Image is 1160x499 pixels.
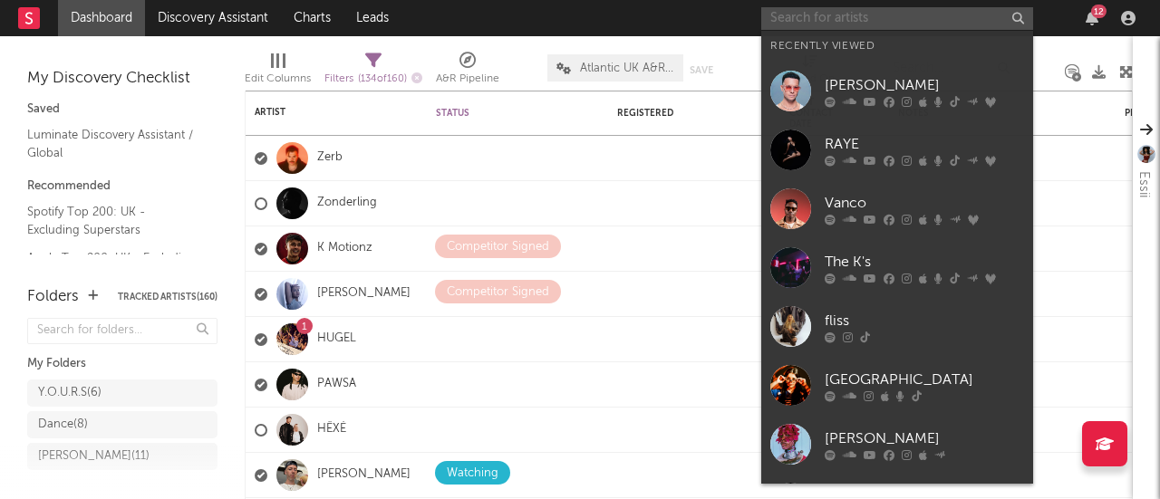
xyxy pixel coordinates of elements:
a: Vanco [761,179,1033,238]
div: [PERSON_NAME] ( 11 ) [38,446,150,467]
button: 12 [1086,11,1098,25]
a: Zonderling [317,196,377,211]
input: Search for artists [761,7,1033,30]
div: Essii [1133,171,1155,197]
a: HËXĖ [317,422,346,437]
div: Vanco [825,192,1024,214]
div: Watching [447,463,498,485]
a: K Motionz [317,241,372,256]
div: [GEOGRAPHIC_DATA] [825,369,1024,390]
div: Dance ( 8 ) [38,414,88,436]
a: Spotify Top 200: UK - Excluding Superstars [27,202,199,239]
div: Saved [27,99,217,120]
div: My Discovery Checklist [27,68,217,90]
div: Artist [255,107,391,118]
div: Filters(134 of 160) [324,45,422,98]
a: [PERSON_NAME](11) [27,443,217,470]
div: Competitor Signed [447,236,549,258]
a: [PERSON_NAME] [761,62,1033,120]
button: Tracked Artists(160) [118,293,217,302]
div: Edit Columns [245,68,311,90]
a: PAWSA [317,377,356,392]
div: Folders [27,286,79,308]
button: Save [690,65,713,75]
a: Zerb [317,150,343,166]
div: Status [436,108,554,119]
span: Atlantic UK A&R Pipeline [580,62,674,74]
a: Dance(8) [27,411,217,438]
a: [PERSON_NAME] [761,415,1033,474]
a: [PERSON_NAME] [317,286,411,302]
div: Edit Columns [245,45,311,98]
span: ( 134 of 160 ) [358,74,407,84]
div: Registered [617,108,726,119]
div: [PERSON_NAME] [825,74,1024,96]
div: 12 [1091,5,1107,18]
a: The K's [761,238,1033,297]
div: [PERSON_NAME] [825,427,1024,449]
a: HUGEL [317,331,356,347]
div: Y.O.U.R.S ( 6 ) [38,382,101,404]
a: [GEOGRAPHIC_DATA] [761,356,1033,415]
div: My Folders [27,353,217,375]
div: fliss [825,310,1024,331]
a: RAYE [761,120,1033,179]
div: The K's [825,251,1024,273]
a: Apple Top 200: UK - Excluding Superstars [27,248,199,285]
a: Luminate Discovery Assistant / Global [27,125,199,162]
div: A&R Pipeline [436,68,499,90]
div: Recently Viewed [770,35,1024,57]
input: Search for folders... [27,318,217,344]
a: Y.O.U.R.S(6) [27,379,217,407]
div: Competitor Signed [447,282,549,303]
div: RAYE [825,133,1024,155]
a: [PERSON_NAME] [317,467,411,483]
a: fliss [761,297,1033,356]
div: A&R Pipeline [436,45,499,98]
div: Recommended [27,176,217,197]
div: Filters [324,68,422,91]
